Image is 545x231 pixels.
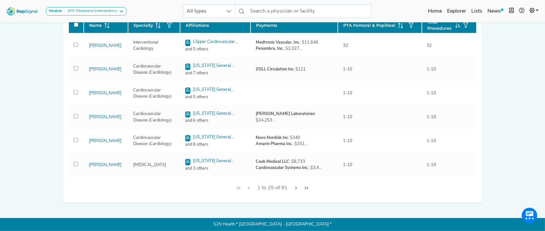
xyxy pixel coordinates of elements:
div: Cardiovascular Disease (Cardiology) [129,87,179,100]
div: : $121 [256,66,306,72]
strong: Novo Nordisk Inc [256,136,288,140]
span: and 3 others [181,165,249,172]
div: : $3,433 [256,165,324,171]
span: Affiliations [186,22,209,28]
button: Intel Book [506,5,517,18]
div: 1-10 [423,114,440,120]
strong: Module [49,9,62,13]
strong: Cardiovascular Systems Inc. [256,166,308,170]
a: [PERSON_NAME] [89,44,122,48]
button: ModuleATK Peripheral Interventions [46,7,127,16]
div: 32 [339,43,352,49]
div: : $201 [256,141,333,147]
div: 1-10 [339,138,356,144]
span: Payments [256,22,277,28]
a: Lists [469,5,485,18]
a: [US_STATE] General Physicians Organization, INC [185,111,238,123]
div: Interventional Cardiology [129,39,179,52]
span: and 6 others [181,118,249,124]
a: [US_STATE] General Physicians Organization, INC [185,64,238,75]
span: PTA Femoral & Popliteal [343,22,395,28]
span: All types [184,5,223,18]
strong: Penumbra, Inc. [256,47,283,51]
div: 1-10 [423,90,440,96]
div: 1-10 [339,66,356,72]
a: [PERSON_NAME] [89,163,122,167]
a: [PERSON_NAME] [89,67,122,71]
div: 1-10 [339,162,356,168]
p: S2N Health * [GEOGRAPHIC_DATA] - [GEOGRAPHIC_DATA] * [63,218,482,231]
span: and 8 others [181,142,249,148]
span: and 5 others [181,94,249,100]
div: 1-10 [423,138,440,144]
div: 32 [423,43,436,49]
span: Specialty [134,22,153,28]
a: [PERSON_NAME] [89,115,122,119]
div: Cardiovascular Disease (Cardiology) [129,63,179,76]
div: : $2,027 [256,46,333,52]
strong: Medtronic Vascular, Inc. [256,40,300,45]
div: 1-10 [423,162,440,168]
a: Clipper Cardiovascular Associates [185,40,238,51]
div: : $11,646 [256,39,333,46]
button: Last Page [301,182,312,194]
div: Cardiovascular Disease (Cardiology) [129,135,179,147]
div: 1-10 [423,66,440,72]
span: 1 to 25 of 91 [255,182,290,194]
div: ATK Peripheral Interventions [65,9,117,14]
strong: [PERSON_NAME] Laboratories [256,112,315,116]
span: and 7 others [181,70,249,76]
div: : $24,253 [256,111,333,123]
button: Next Page [291,182,301,194]
div: : $340 [256,135,333,141]
div: 1-10 [339,114,356,120]
div: [MEDICAL_DATA] [129,162,170,168]
span: Name [89,22,102,28]
div: : $8,733 [256,159,324,165]
a: Explorer [444,5,469,18]
a: [US_STATE] General Physicians Organization, INC [185,159,238,171]
strong: Cook Medical LLC [256,160,289,164]
div: 1-10 [339,90,356,96]
a: [US_STATE] General Physicians Organization, INC [185,135,238,147]
a: [PERSON_NAME] [89,91,122,95]
span: and 5 others [181,46,249,52]
a: Home [425,5,444,18]
input: Search a physician or facility [248,5,371,18]
strong: ZOLL Circulation Inc [256,67,294,71]
span: Total Procedures [427,19,453,31]
strong: Amarin Pharma Inc. [256,142,293,146]
div: Cardiovascular Disease (Cardiology) [129,111,179,123]
a: [US_STATE] General Physicians Organization, INC [185,88,238,99]
a: News [485,5,506,18]
a: [PERSON_NAME] [89,139,122,143]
